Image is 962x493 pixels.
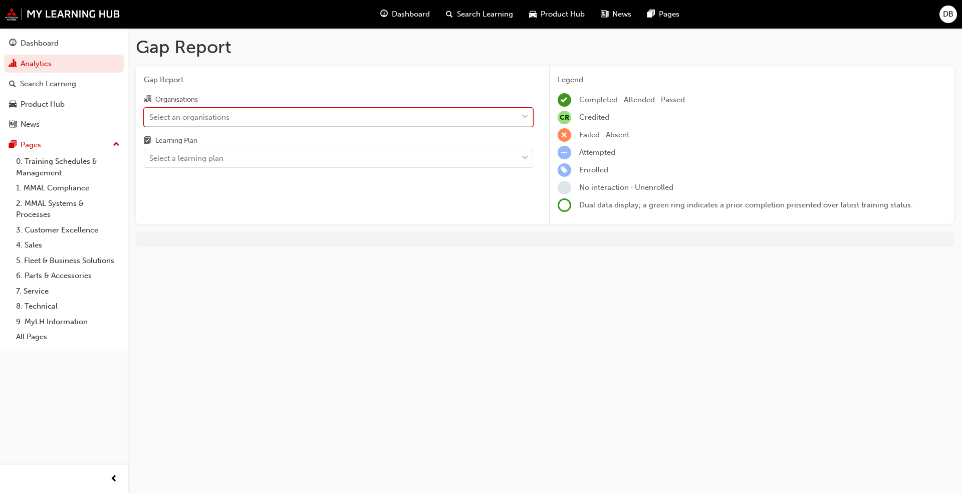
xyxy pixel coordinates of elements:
[12,314,124,330] a: 9. MyLH Information
[558,93,571,107] span: learningRecordVerb_COMPLETE-icon
[4,55,124,73] a: Analytics
[9,120,17,129] span: news-icon
[155,95,198,105] div: Organisations
[522,111,529,124] span: down-icon
[144,137,151,146] span: learningplan-icon
[5,8,120,21] img: mmal
[522,152,529,165] span: down-icon
[579,148,615,157] span: Attempted
[521,4,593,25] a: car-iconProduct Hub
[541,9,585,20] span: Product Hub
[110,473,118,485] span: prev-icon
[136,36,954,58] h1: Gap Report
[939,6,957,23] button: DB
[12,237,124,253] a: 4. Sales
[12,222,124,238] a: 3. Customer Excellence
[12,284,124,299] a: 7. Service
[144,74,533,86] span: Gap Report
[558,128,571,142] span: learningRecordVerb_FAIL-icon
[149,153,223,164] div: Select a learning plan
[558,146,571,159] span: learningRecordVerb_ATTEMPT-icon
[579,165,608,174] span: Enrolled
[579,183,673,192] span: No interaction · Unenrolled
[113,138,120,151] span: up-icon
[4,136,124,154] button: Pages
[21,38,59,49] div: Dashboard
[438,4,521,25] a: search-iconSearch Learning
[558,181,571,194] span: learningRecordVerb_NONE-icon
[579,113,609,122] span: Credited
[601,8,608,21] span: news-icon
[446,8,453,21] span: search-icon
[9,80,16,89] span: search-icon
[12,268,124,284] a: 6. Parts & Accessories
[20,78,76,90] div: Search Learning
[558,74,946,86] div: Legend
[12,154,124,180] a: 0. Training Schedules & Management
[12,253,124,269] a: 5. Fleet & Business Solutions
[155,136,197,146] div: Learning Plan
[647,8,655,21] span: pages-icon
[4,32,124,136] button: DashboardAnalyticsSearch LearningProduct HubNews
[149,111,229,123] div: Select an organisations
[943,9,953,20] span: DB
[9,60,17,69] span: chart-icon
[659,9,679,20] span: Pages
[457,9,513,20] span: Search Learning
[639,4,687,25] a: pages-iconPages
[9,100,17,109] span: car-icon
[12,180,124,196] a: 1. MMAL Compliance
[144,95,151,104] span: organisation-icon
[12,299,124,314] a: 8. Technical
[21,99,65,110] div: Product Hub
[9,39,17,48] span: guage-icon
[529,8,537,21] span: car-icon
[593,4,639,25] a: news-iconNews
[4,115,124,134] a: News
[21,119,40,130] div: News
[579,95,685,104] span: Completed · Attended · Passed
[392,9,430,20] span: Dashboard
[12,329,124,345] a: All Pages
[4,95,124,114] a: Product Hub
[612,9,631,20] span: News
[21,139,41,151] div: Pages
[579,200,913,209] span: Dual data display; a green ring indicates a prior completion presented over latest training status.
[579,130,629,139] span: Failed · Absent
[4,75,124,93] a: Search Learning
[372,4,438,25] a: guage-iconDashboard
[4,34,124,53] a: Dashboard
[558,163,571,177] span: learningRecordVerb_ENROLL-icon
[558,111,571,124] span: null-icon
[9,141,17,150] span: pages-icon
[12,196,124,222] a: 2. MMAL Systems & Processes
[380,8,388,21] span: guage-icon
